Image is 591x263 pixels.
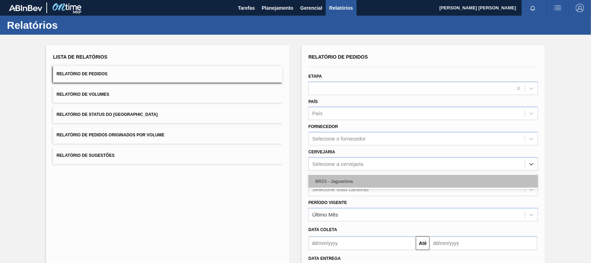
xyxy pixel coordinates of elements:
label: Fornecedor [308,124,338,129]
span: Lista de Relatórios [53,54,107,60]
span: Data coleta [308,227,337,232]
span: Relatórios [329,4,353,12]
span: Relatório de Pedidos Originados por Volume [56,133,164,137]
span: Tarefas [238,4,255,12]
button: Relatório de Volumes [53,86,283,103]
label: Cervejaria [308,150,335,154]
span: Relatório de Pedidos [308,54,368,60]
div: Selecione a cervejaria [312,161,364,167]
input: dd/mm/yyyy [430,236,537,250]
button: Notificações [522,3,544,13]
span: Relatório de Pedidos [56,71,107,76]
div: País [312,111,323,117]
span: Data entrega [308,256,341,261]
input: dd/mm/yyyy [308,236,416,250]
span: Relatório de Sugestões [56,153,115,158]
span: Relatório de Volumes [56,92,109,97]
button: Relatório de Status do [GEOGRAPHIC_DATA] [53,106,283,123]
span: Relatório de Status do [GEOGRAPHIC_DATA] [56,112,158,117]
label: Período Vigente [308,200,347,205]
button: Relatório de Sugestões [53,147,283,164]
button: Relatório de Pedidos Originados por Volume [53,127,283,144]
div: Selecione suas carteiras [312,186,369,192]
button: Até [416,236,430,250]
img: TNhmsLtSVTkK8tSr43FrP2fwEKptu5GPRR3wAAAABJRU5ErkJggg== [9,5,42,11]
label: País [308,99,318,104]
span: Gerencial [300,4,322,12]
button: Relatório de Pedidos [53,66,283,83]
img: userActions [554,4,562,12]
label: Etapa [308,74,322,79]
span: Planejamento [262,4,293,12]
div: BR23 - Jaguariúna [308,175,538,188]
div: Selecione o fornecedor [312,136,366,142]
div: Último Mês [312,212,338,218]
img: Logout [576,4,584,12]
h1: Relatórios [7,21,130,29]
